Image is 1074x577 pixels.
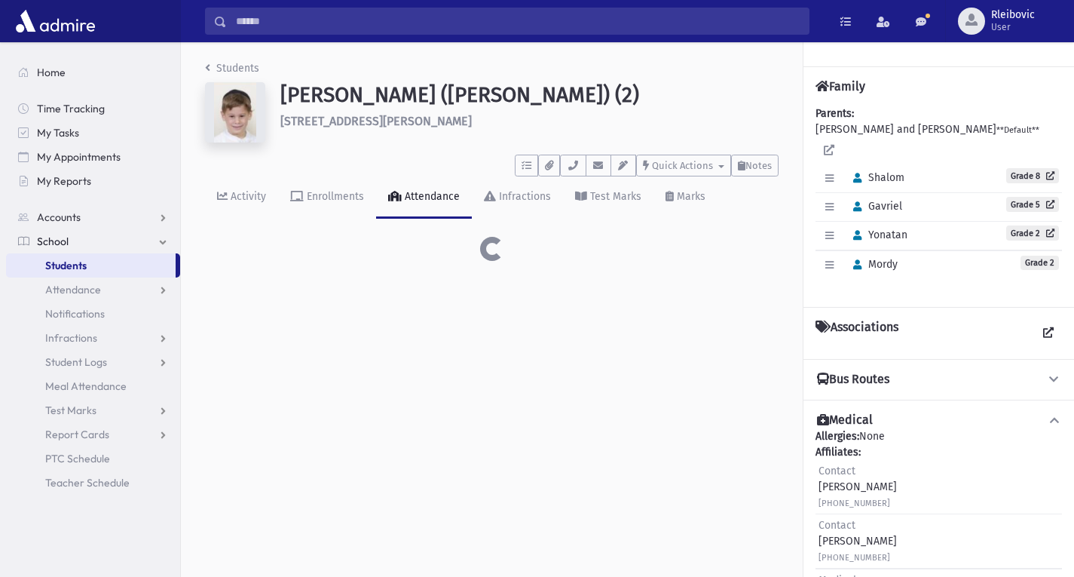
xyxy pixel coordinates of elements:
a: Meal Attendance [6,374,180,398]
span: Quick Actions [652,160,713,171]
span: Rleibovic [991,9,1035,21]
span: Contact [819,519,855,532]
span: Time Tracking [37,102,105,115]
span: Student Logs [45,355,107,369]
a: Test Marks [563,176,653,219]
div: Marks [674,190,705,203]
div: [PERSON_NAME] and [PERSON_NAME] [815,106,1062,295]
a: Test Marks [6,398,180,422]
a: My Reports [6,169,180,193]
span: Gavriel [846,200,902,213]
button: Notes [731,155,779,176]
b: Affiliates: [815,446,861,459]
h1: [PERSON_NAME] ([PERSON_NAME]) (2) [280,82,779,108]
a: Attendance [6,278,180,302]
img: AdmirePro [12,6,99,36]
a: Notifications [6,302,180,326]
a: View all Associations [1035,320,1062,347]
b: Parents: [815,107,854,120]
a: Marks [653,176,718,219]
a: Time Tracking [6,97,180,121]
div: Activity [228,190,266,203]
h4: Associations [815,320,898,347]
nav: breadcrumb [205,60,259,82]
div: Test Marks [587,190,641,203]
span: School [37,235,69,248]
a: My Tasks [6,121,180,145]
span: Report Cards [45,428,109,441]
span: Notes [745,160,772,171]
div: Infractions [496,190,551,203]
span: Attendance [45,283,101,296]
div: [PERSON_NAME] [819,517,897,565]
button: Bus Routes [815,372,1062,388]
span: PTC Schedule [45,452,110,465]
small: [PHONE_NUMBER] [819,499,890,508]
a: Activity [205,176,278,219]
input: Search [227,8,809,35]
h6: [STREET_ADDRESS][PERSON_NAME] [280,114,779,128]
a: Home [6,60,180,84]
span: Accounts [37,210,81,224]
b: Allergies: [815,430,859,443]
a: Accounts [6,205,180,229]
h4: Bus Routes [817,372,889,388]
span: My Tasks [37,126,79,140]
button: Quick Actions [636,155,731,176]
button: Medical [815,413,1062,428]
a: Grade 2 [1006,226,1059,241]
a: Infractions [472,176,563,219]
a: Grade 8 [1006,168,1059,183]
span: Teacher Schedule [45,476,130,490]
a: Attendance [376,176,472,219]
div: Enrollments [304,190,364,203]
a: Student Logs [6,350,180,374]
a: Students [205,62,259,75]
a: Teacher Schedule [6,471,180,495]
span: My Reports [37,174,91,188]
span: User [991,21,1035,33]
div: [PERSON_NAME] [819,463,897,511]
span: Mordy [846,258,898,271]
span: Contact [819,465,855,477]
a: Students [6,253,176,278]
a: Report Cards [6,422,180,447]
a: Enrollments [278,176,376,219]
small: [PHONE_NUMBER] [819,553,890,563]
a: Grade 5 [1006,197,1059,212]
span: Yonatan [846,229,907,241]
a: PTC Schedule [6,447,180,471]
div: Attendance [402,190,460,203]
a: My Appointments [6,145,180,169]
span: Infractions [45,331,97,345]
span: Meal Attendance [45,379,127,393]
span: Grade 2 [1020,256,1059,270]
span: Test Marks [45,404,96,417]
h4: Medical [817,413,873,428]
span: Students [45,259,87,272]
a: School [6,229,180,253]
span: Home [37,66,66,79]
span: My Appointments [37,150,121,164]
span: Shalom [846,171,904,184]
h4: Family [815,79,865,94]
span: Notifications [45,307,105,321]
a: Infractions [6,326,180,350]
